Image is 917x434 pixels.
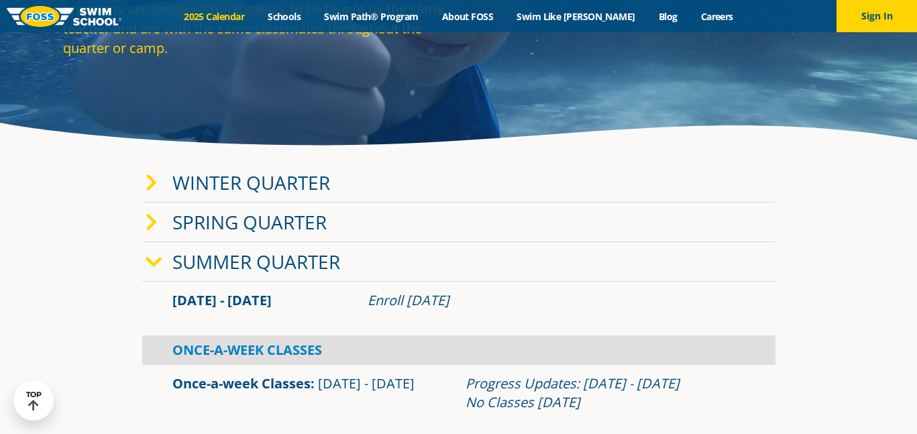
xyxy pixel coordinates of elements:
div: TOP [26,390,42,411]
div: Enroll [DATE] [368,291,745,310]
a: Careers [689,10,745,23]
a: Swim Like [PERSON_NAME] [505,10,647,23]
a: 2025 Calendar [172,10,256,23]
img: FOSS Swim School Logo [7,6,121,27]
a: Once-a-week Classes [172,374,311,392]
span: [DATE] - [DATE] [172,291,272,309]
a: About FOSS [430,10,505,23]
a: Swim Path® Program [313,10,430,23]
a: Winter Quarter [172,170,330,195]
div: Once-A-Week Classes [142,335,775,365]
a: Schools [256,10,313,23]
a: Spring Quarter [172,209,327,235]
div: Progress Updates: [DATE] - [DATE] No Classes [DATE] [466,374,745,412]
a: Blog [647,10,689,23]
span: [DATE] - [DATE] [318,374,415,392]
a: Summer Quarter [172,249,340,274]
